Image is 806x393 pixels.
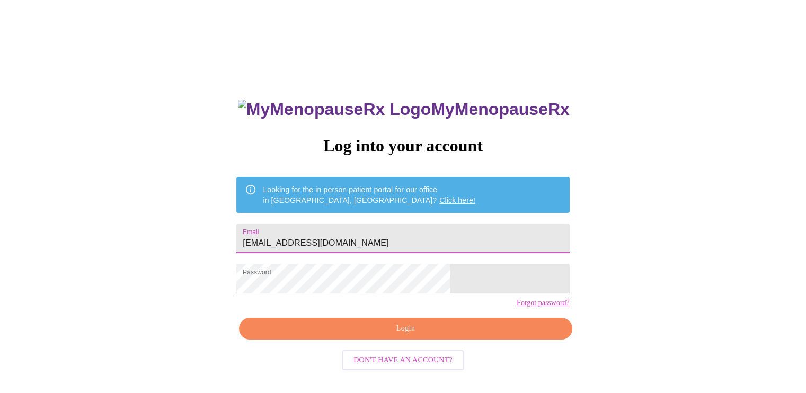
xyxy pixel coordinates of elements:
[238,100,570,119] h3: MyMenopauseRx
[239,318,572,340] button: Login
[339,355,467,364] a: Don't have an account?
[238,100,431,119] img: MyMenopauseRx Logo
[342,350,464,371] button: Don't have an account?
[236,136,569,156] h3: Log into your account
[439,196,475,204] a: Click here!
[353,354,453,367] span: Don't have an account?
[251,322,560,335] span: Login
[517,299,570,307] a: Forgot password?
[263,180,475,210] div: Looking for the in person patient portal for our office in [GEOGRAPHIC_DATA], [GEOGRAPHIC_DATA]?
